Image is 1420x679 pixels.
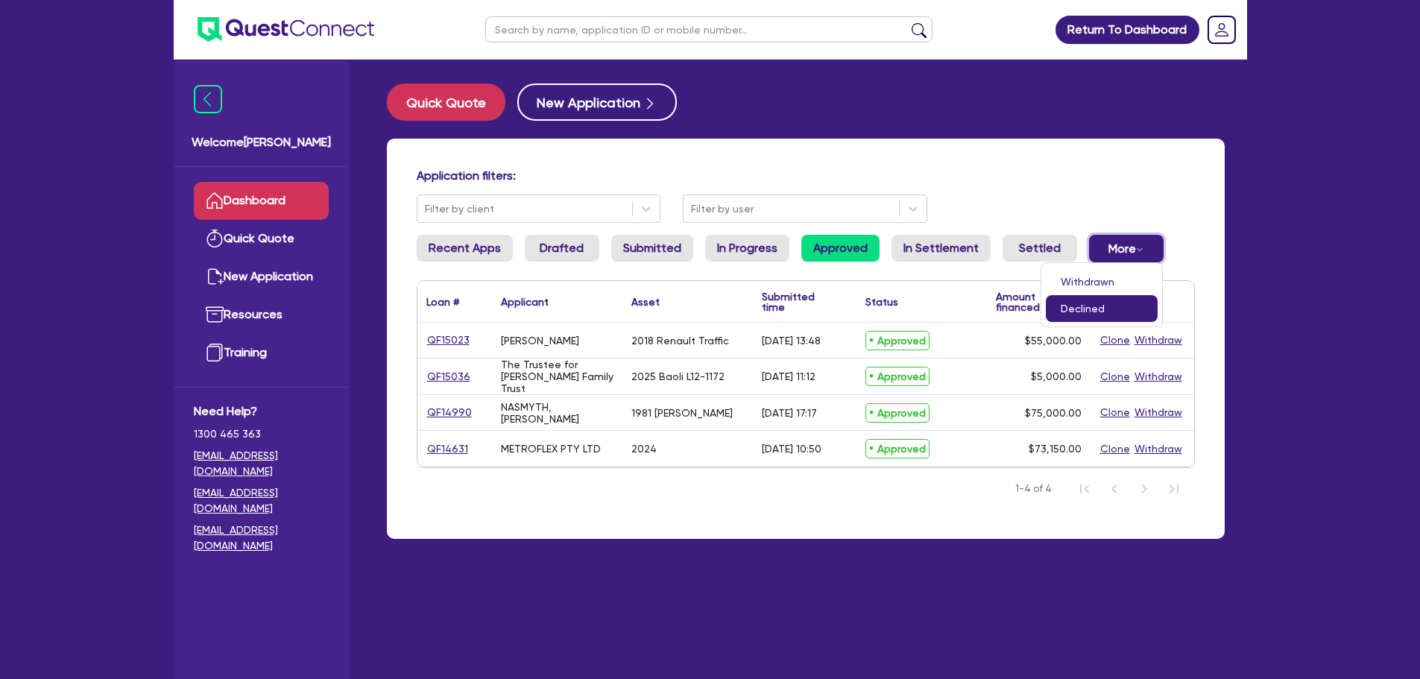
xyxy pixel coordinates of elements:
button: Dropdown toggle [1089,235,1164,262]
a: Dashboard [194,182,329,220]
div: 2024 [631,443,657,455]
button: Clone [1099,404,1131,421]
a: Quick Quote [387,83,517,121]
button: Last Page [1159,474,1189,504]
span: Need Help? [194,402,329,420]
div: [DATE] 10:50 [762,443,821,455]
img: training [206,344,224,361]
a: QF15036 [426,368,471,385]
span: $75,000.00 [1025,407,1082,419]
a: Training [194,334,329,372]
a: Recent Apps [417,235,513,262]
div: [DATE] 13:48 [762,335,821,347]
span: $55,000.00 [1025,335,1082,347]
a: [EMAIL_ADDRESS][DOMAIN_NAME] [194,522,329,554]
button: Next Page [1129,474,1159,504]
span: 1300 465 363 [194,426,329,442]
a: Resources [194,296,329,334]
a: In Progress [705,235,789,262]
div: NASMYTH, [PERSON_NAME] [501,401,613,425]
div: Loan # [426,297,459,307]
span: Welcome [PERSON_NAME] [192,133,331,151]
button: Previous Page [1099,474,1129,504]
img: quick-quote [206,230,224,247]
input: Search by name, application ID or mobile number... [485,16,933,42]
div: Status [865,297,898,307]
img: quest-connect-logo-blue [198,17,374,42]
a: Withdrawn [1046,268,1158,295]
a: New Application [194,258,329,296]
button: Quick Quote [387,83,505,121]
a: In Settlement [892,235,991,262]
a: QF14990 [426,404,473,421]
img: new-application [206,268,224,285]
button: Withdraw [1134,368,1183,385]
a: Quick Quote [194,220,329,258]
span: Approved [865,439,930,458]
a: QF14631 [426,440,469,458]
a: [EMAIL_ADDRESS][DOMAIN_NAME] [194,485,329,517]
div: [DATE] 17:17 [762,407,817,419]
button: Clone [1099,332,1131,349]
span: 1-4 of 4 [1015,481,1052,496]
span: Approved [865,367,930,386]
button: Withdraw [1134,404,1183,421]
div: [PERSON_NAME] [501,335,579,347]
a: Declined [1046,295,1158,322]
img: resources [206,306,224,323]
div: [DATE] 11:12 [762,370,815,382]
div: 2018 Renault Traffic [631,335,729,347]
a: Drafted [525,235,599,262]
a: QF15023 [426,332,470,349]
button: Withdraw [1134,332,1183,349]
div: Asset [631,297,660,307]
span: $5,000.00 [1031,370,1082,382]
button: Withdraw [1134,440,1183,458]
span: Approved [865,403,930,423]
div: 2025 Baoli L12-1172 [631,370,725,382]
a: Dropdown toggle [1202,10,1241,49]
div: Submitted time [762,291,834,312]
a: Return To Dashboard [1055,16,1199,44]
button: New Application [517,83,677,121]
span: Approved [865,331,930,350]
button: Clone [1099,368,1131,385]
span: $73,150.00 [1029,443,1082,455]
a: Approved [801,235,880,262]
div: METROFLEX PTY LTD [501,443,601,455]
h4: Application filters: [417,168,1195,183]
div: Amount financed [996,291,1082,312]
button: First Page [1070,474,1099,504]
a: Submitted [611,235,693,262]
img: icon-menu-close [194,85,222,113]
div: The Trustee for [PERSON_NAME] Family Trust [501,359,613,394]
div: Applicant [501,297,549,307]
div: 1981 [PERSON_NAME] [631,407,733,419]
a: [EMAIL_ADDRESS][DOMAIN_NAME] [194,448,329,479]
a: Settled [1003,235,1077,262]
button: Clone [1099,440,1131,458]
